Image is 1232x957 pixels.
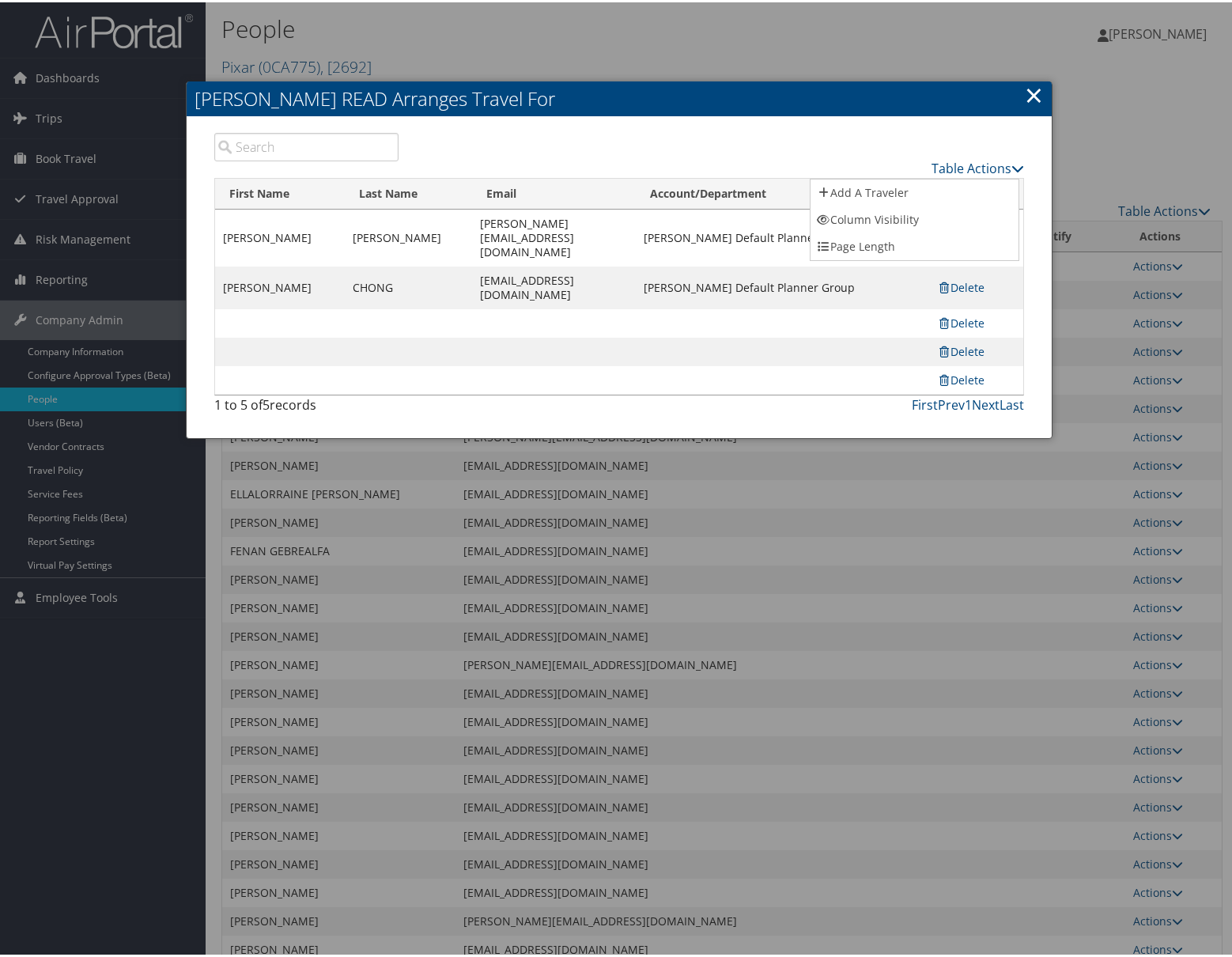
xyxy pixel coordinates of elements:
a: Table Actions [932,157,1024,175]
td: CHONG [345,264,472,307]
a: Delete [937,342,985,357]
td: [PERSON_NAME] [345,207,472,264]
a: Last [1000,394,1024,411]
a: Delete [937,370,985,385]
th: Email: activate to sort column ascending [472,176,636,207]
td: [EMAIL_ADDRESS][DOMAIN_NAME] [472,264,636,307]
a: Prev [938,394,965,411]
td: [PERSON_NAME] Default Planner Group [636,264,929,307]
a: Next [972,394,1000,411]
span: 5 [263,394,270,411]
td: [PERSON_NAME][EMAIL_ADDRESS][DOMAIN_NAME] [472,207,636,264]
td: [PERSON_NAME] [215,207,345,264]
a: Page Length [811,231,1018,258]
a: Delete [937,313,985,328]
div: 1 to 5 of records [214,393,399,420]
th: First Name: activate to sort column ascending [215,176,345,207]
h2: [PERSON_NAME] READ Arranges Travel For [187,79,1052,114]
input: Search [214,130,399,159]
a: Column Visibility [811,204,1018,231]
th: Account/Department: activate to sort column ascending [636,176,929,207]
a: Add A Traveler [811,177,1018,204]
td: [PERSON_NAME] [215,264,345,307]
a: Delete [937,278,985,293]
td: [PERSON_NAME] Default Planner Group [636,207,929,264]
a: Close [1025,77,1043,108]
th: Last Name: activate to sort column ascending [345,176,472,207]
a: 1 [965,394,972,411]
a: First [912,394,938,411]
